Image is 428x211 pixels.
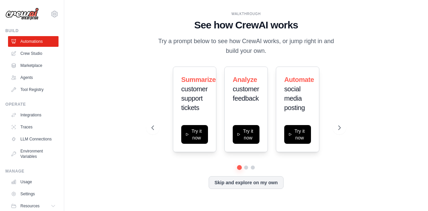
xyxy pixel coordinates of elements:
span: Automate [284,76,314,83]
span: Resources [20,203,39,209]
span: social media posting [284,85,305,111]
div: Operate [5,102,59,107]
a: Crew Studio [8,48,59,59]
span: Analyze [233,76,257,83]
a: Automations [8,36,59,47]
a: Integrations [8,110,59,120]
a: Agents [8,72,59,83]
a: Marketplace [8,60,59,71]
a: Settings [8,189,59,199]
a: LLM Connections [8,134,59,144]
div: Manage [5,169,59,174]
div: Build [5,28,59,33]
button: Try it now [284,125,311,144]
p: Try a prompt below to see how CrewAI works, or jump right in and build your own. [151,36,341,56]
button: Skip and explore on my own [209,176,283,189]
button: Try it now [181,125,208,144]
a: Usage [8,177,59,187]
span: customer feedback [233,85,259,102]
span: customer support tickets [181,85,208,111]
a: Tool Registry [8,84,59,95]
h1: See how CrewAI works [151,19,341,31]
span: Summarize [181,76,216,83]
button: Try it now [233,125,259,144]
div: WALKTHROUGH [151,11,341,16]
a: Traces [8,122,59,132]
img: Logo [5,8,39,20]
a: Environment Variables [8,146,59,162]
